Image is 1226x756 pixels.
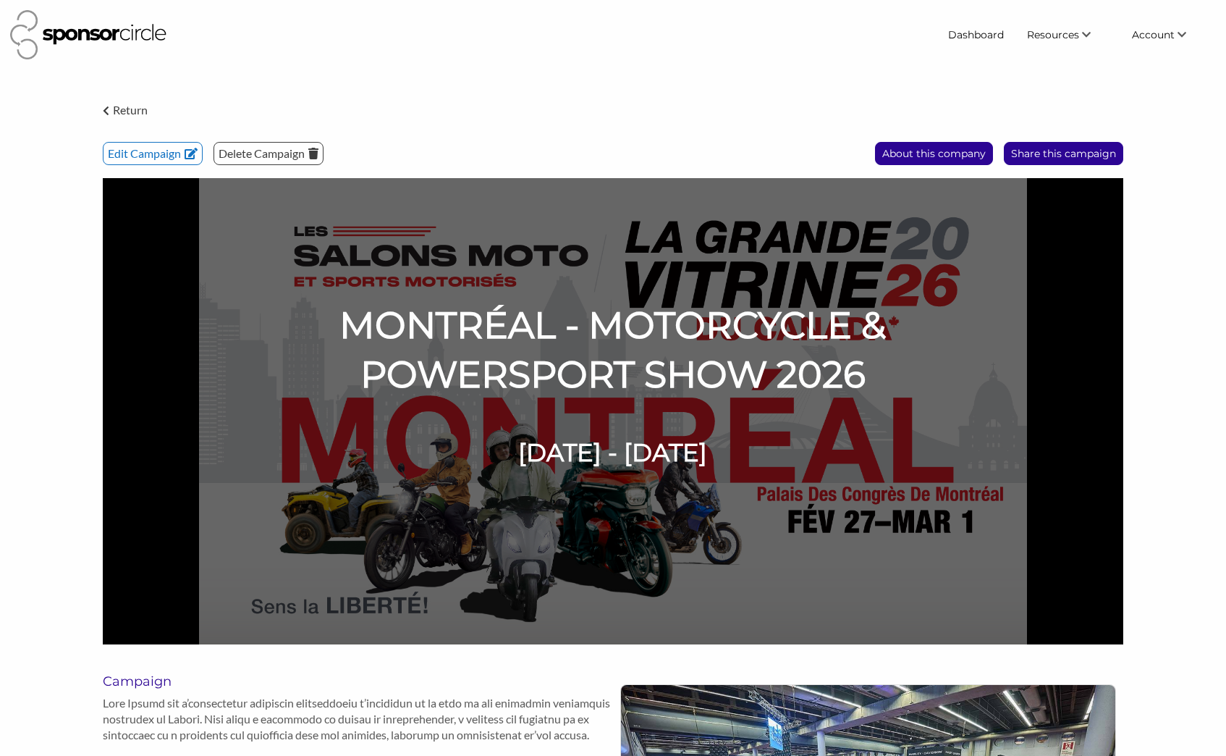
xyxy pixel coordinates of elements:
[368,436,858,470] h6: [DATE] - [DATE]
[103,673,613,689] h5: Campaign
[937,22,1015,48] a: Dashboard
[103,178,1123,644] img: header_image
[245,301,981,400] h1: MONTRÉAL - MOTORCYCLE & POWERSPORT SHOW 2026
[10,10,166,59] img: Sponsor Circle Logo
[214,143,323,164] p: Delete Campaign
[876,143,992,164] p: About this company
[1027,28,1079,41] span: Resources
[103,143,202,164] p: Edit Campaign
[1120,22,1216,48] li: Account
[1015,22,1120,48] li: Resources
[1132,28,1175,41] span: Account
[1005,143,1123,164] p: Share this campaign
[113,101,148,119] p: Return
